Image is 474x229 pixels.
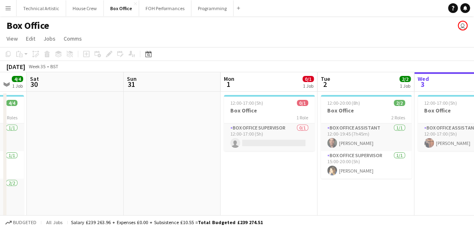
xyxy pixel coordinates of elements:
a: Edit [23,33,39,44]
button: Box Office [104,0,139,16]
span: Total Budgeted £239 274.51 [198,219,263,225]
a: View [3,33,21,44]
a: Jobs [40,33,59,44]
div: Salary £239 263.96 + Expenses £0.00 + Subsistence £10.55 = [71,219,263,225]
button: Technical Artistic [17,0,66,16]
a: Comms [60,33,85,44]
div: BST [50,63,58,69]
span: Budgeted [13,220,36,225]
span: View [6,35,18,42]
h1: Box Office [6,19,49,32]
div: [DATE] [6,63,25,71]
button: House Crew [66,0,104,16]
span: Edit [26,35,35,42]
span: All jobs [45,219,64,225]
button: Programming [191,0,234,16]
span: Jobs [43,35,56,42]
span: Week 35 [27,63,47,69]
button: Budgeted [4,218,38,227]
app-user-avatar: Liveforce Admin [458,21,468,30]
span: Comms [64,35,82,42]
button: FOH Performances [139,0,191,16]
